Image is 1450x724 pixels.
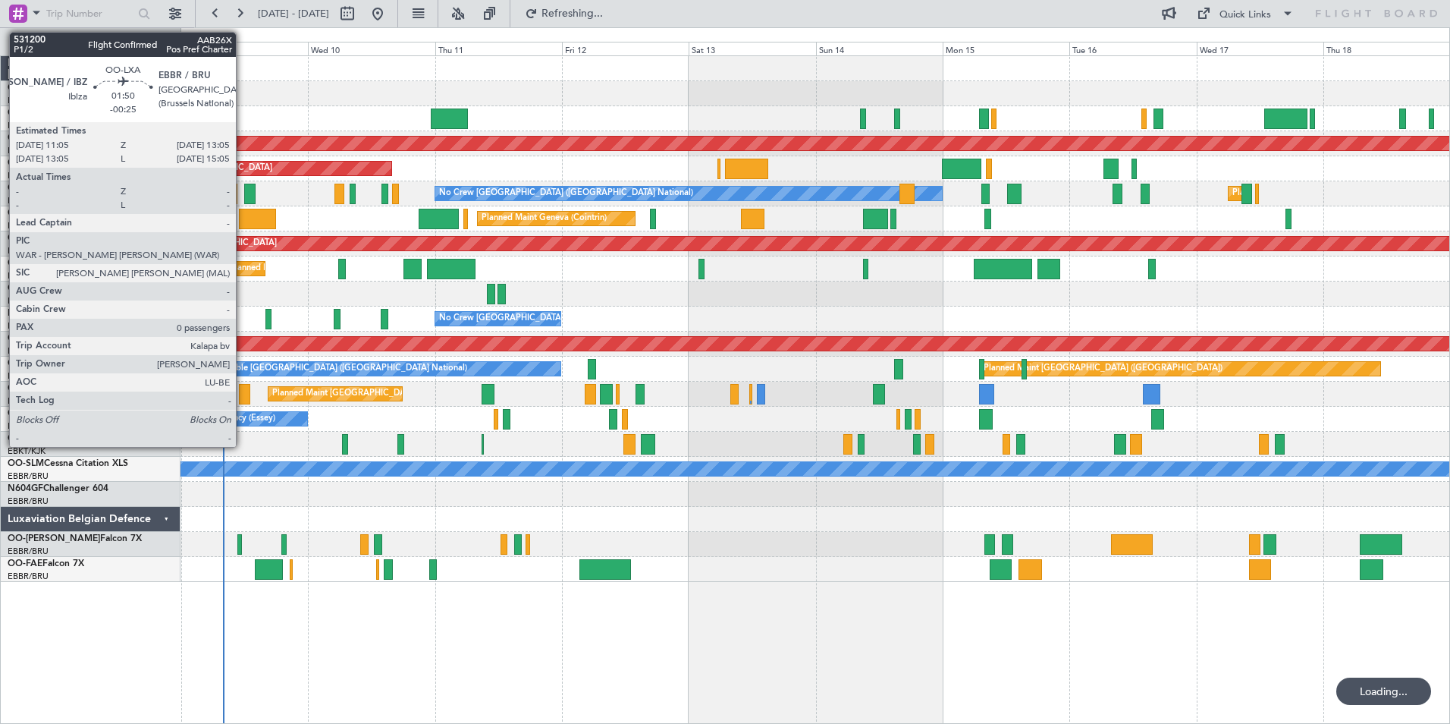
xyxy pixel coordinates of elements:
div: Thu 18 [1323,42,1450,55]
a: EBBR/BRU [8,145,49,156]
span: OO-GPE [8,184,43,193]
a: OO-LXACessna Citation CJ4 [8,384,127,393]
input: Trip Number [46,2,133,25]
a: OO-FAEFalcon 7X [8,559,84,568]
span: [DATE] - [DATE] [258,7,329,20]
a: EBKT/KJK [8,170,46,181]
a: EBBR/BRU [8,220,49,231]
span: OO-WLP [8,259,45,268]
a: EBBR/BRU [8,245,49,257]
a: OO-LAHFalcon 7X [8,134,86,143]
a: EBKT/KJK [8,295,46,307]
a: EBKT/KJK [8,370,46,382]
a: OO-WLPGlobal 5500 [8,259,96,268]
div: Loading... [1336,678,1431,705]
a: EBBR/BRU [8,546,49,557]
a: OO-HHOFalcon 8X [8,209,89,218]
div: Planned Maint Liege [230,257,309,280]
a: OO-VSFFalcon 8X [8,83,84,93]
span: D-IBLU [8,309,37,318]
a: OO-FSXFalcon 7X [8,159,84,168]
a: EBBR/BRU [8,195,49,206]
a: OO-NSGCessna Citation CJ4 [8,334,130,343]
span: OO-SLM [8,459,44,468]
div: Mon 15 [943,42,1069,55]
span: All Aircraft [39,36,160,47]
a: N604GFChallenger 604 [8,484,108,493]
span: OO-LAH [8,134,44,143]
button: Refreshing... [518,2,609,26]
a: EBKT/KJK [8,345,46,357]
div: Sat 13 [689,42,815,55]
span: OO-LUX [8,409,43,418]
div: Sun 14 [816,42,943,55]
span: OO-FAE [8,559,42,568]
span: OO-LXA [8,384,43,393]
a: D-IBLUCessna Citation M2 [8,309,119,318]
span: OO-NSG [8,334,46,343]
div: Planned Maint [GEOGRAPHIC_DATA] ([GEOGRAPHIC_DATA] National) [272,382,547,405]
div: No Crew [GEOGRAPHIC_DATA] ([GEOGRAPHIC_DATA] National) [439,182,693,205]
div: No Crew [GEOGRAPHIC_DATA] ([GEOGRAPHIC_DATA] National) [439,307,693,330]
a: EBBR/BRU [8,471,49,482]
a: LFSN/ENC [8,420,49,432]
a: OO-[PERSON_NAME]Falcon 7X [8,534,142,543]
div: Fri 12 [562,42,689,55]
a: OO-ELKFalcon 8X [8,234,83,243]
div: Planned Maint Kortrijk-[GEOGRAPHIC_DATA] [100,232,277,255]
button: Quick Links [1189,2,1301,26]
a: EBKT/KJK [8,445,46,457]
span: OO-JID [8,284,39,293]
div: Thu 11 [435,42,562,55]
div: Tue 9 [181,42,308,55]
div: A/C Unavailable [GEOGRAPHIC_DATA] ([GEOGRAPHIC_DATA] National) [185,357,467,380]
a: OO-AIEFalcon 7X [8,109,82,118]
div: Planned Maint [GEOGRAPHIC_DATA] ([GEOGRAPHIC_DATA]) [984,357,1222,380]
button: All Aircraft [17,30,165,54]
span: OO-HHO [8,209,47,218]
div: Quick Links [1219,8,1271,23]
span: N604GF [8,484,43,493]
div: Wed 10 [308,42,435,55]
a: EBBR/BRU [8,95,49,106]
a: EBKT/KJK [8,395,46,407]
div: [DATE] [184,30,209,43]
a: EBKT/KJK [8,320,46,332]
div: Wed 17 [1197,42,1323,55]
a: OO-SLMCessna Citation XLS [8,459,128,468]
a: EBBR/BRU [8,571,49,582]
a: OO-LUXCessna Citation CJ4 [8,409,127,418]
span: OO-FSX [8,159,42,168]
a: OO-ZUNCessna Citation CJ4 [8,434,130,443]
a: OO-GPEFalcon 900EX EASy II [8,184,133,193]
a: OO-JIDCessna CJ1 525 [8,284,106,293]
span: OO-[PERSON_NAME] [8,534,100,543]
span: OO-VSF [8,83,42,93]
a: OO-ROKCessna Citation CJ4 [8,359,130,368]
span: OO-AIE [8,109,40,118]
span: Refreshing... [541,8,604,19]
a: EBBR/BRU [8,120,49,131]
span: OO-ZUN [8,434,46,443]
span: OO-ROK [8,359,46,368]
div: Tue 16 [1069,42,1196,55]
a: EBBR/BRU [8,270,49,282]
div: No Crew Nancy (Essey) [185,408,275,430]
div: Planned Maint Geneva (Cointrin) [482,207,607,230]
div: Planned Maint Kortrijk-[GEOGRAPHIC_DATA] [96,157,272,180]
span: OO-ELK [8,234,42,243]
a: EBBR/BRU [8,496,49,507]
